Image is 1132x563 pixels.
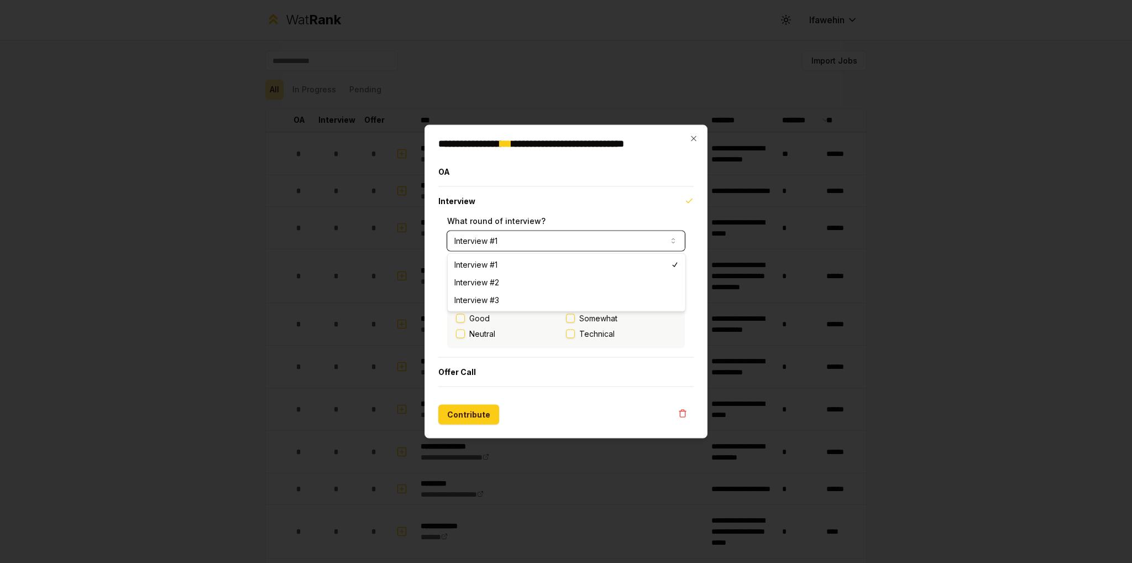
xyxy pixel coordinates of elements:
[438,358,694,387] button: Offer Call
[469,329,495,340] label: Neutral
[454,259,497,270] span: Interview #1
[579,329,615,340] span: Technical
[447,216,546,226] label: What round of interview?
[469,313,490,324] label: Good
[454,295,499,306] span: Interview #3
[579,313,617,324] span: Somewhat
[438,187,694,216] button: Interview
[438,216,694,357] div: Interview
[438,405,499,425] button: Contribute
[454,277,499,288] span: Interview #2
[438,158,694,186] button: OA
